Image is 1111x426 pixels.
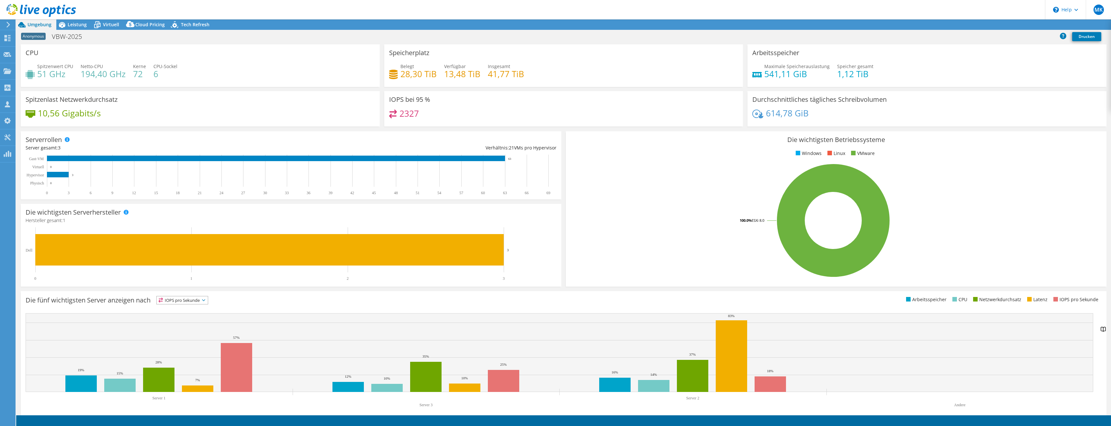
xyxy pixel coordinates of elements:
text: 3 [503,276,505,281]
text: 14% [650,373,657,376]
text: 37% [689,352,696,356]
h4: 41,77 TiB [488,70,524,77]
span: CPU-Sockel [153,63,177,69]
text: Hypervisor [27,173,44,177]
h4: 614,78 GiB [766,110,809,117]
text: 10% [384,376,390,380]
h3: Arbeitsspeicher [752,49,799,56]
text: 10% [461,376,468,380]
h3: IOPS bei 95 % [389,96,430,103]
h3: CPU [26,49,39,56]
span: Tech Refresh [181,21,209,28]
h3: Die wichtigsten Betriebssysteme [571,136,1102,143]
h3: Speicherplatz [389,49,429,56]
text: Server 2 [686,396,699,400]
text: Server 3 [420,403,432,407]
div: Server gesamt: [26,144,291,151]
text: 18 [176,191,180,195]
h4: 6 [153,70,177,77]
text: 63 [503,191,507,195]
h4: 541,11 GiB [764,70,830,77]
h4: 2327 [399,110,419,117]
text: 15 [154,191,158,195]
li: CPU [951,296,967,303]
li: VMware [849,150,875,157]
text: 66 [525,191,529,195]
text: 25% [500,362,507,366]
h4: 51 GHz [37,70,73,77]
text: 60 [481,191,485,195]
text: 2 [347,276,349,281]
h4: 13,48 TiB [444,70,480,77]
text: 0 [34,276,36,281]
span: Virtuell [103,21,119,28]
text: 83% [728,314,735,318]
text: 27 [241,191,245,195]
h4: 1,12 TiB [837,70,873,77]
li: IOPS pro Sekunde [1052,296,1098,303]
h4: 72 [133,70,146,77]
span: Kerne [133,63,146,69]
text: 33 [285,191,289,195]
span: MK [1094,5,1104,15]
span: Verfügbar [444,63,466,69]
h3: Spitzenlast Netzwerkdurchsatz [26,96,118,103]
li: Windows [794,150,822,157]
span: 1 [63,217,65,223]
h4: Hersteller gesamt: [26,217,556,224]
h4: 194,40 GHz [81,70,126,77]
li: Arbeitsspeicher [904,296,947,303]
text: 30 [263,191,267,195]
text: 3 [72,173,73,177]
text: 1 [190,276,192,281]
text: 24 [219,191,223,195]
a: Drucken [1072,32,1101,41]
text: Dell [26,248,32,253]
h4: 10,56 Gigabits/s [38,110,101,117]
text: Physisch [30,181,44,185]
text: 9 [111,191,113,195]
text: 36 [307,191,310,195]
text: 45 [372,191,376,195]
text: Virtuell [32,165,44,169]
text: Gast-VM [29,157,44,161]
span: Belegt [400,63,414,69]
text: 12 [132,191,136,195]
span: Umgebung [28,21,51,28]
text: 39 [329,191,332,195]
svg: \n [1053,7,1059,13]
text: 69 [546,191,550,195]
span: IOPS pro Sekunde [157,296,208,304]
tspan: 100.0% [740,218,752,223]
text: 35% [422,354,429,358]
tspan: ESXi 8.0 [752,218,764,223]
h3: Die wichtigsten Serverhersteller [26,209,121,216]
span: 21 [509,145,514,151]
text: 42 [350,191,354,195]
h4: 28,30 TiB [400,70,437,77]
text: 6 [90,191,92,195]
text: 28% [155,360,162,364]
text: Andere [954,403,965,407]
span: Maximale Speicherauslastung [764,63,830,69]
text: 63 [508,157,511,160]
text: 16% [612,370,618,374]
text: 19% [78,368,84,372]
span: Speicher gesamt [837,63,873,69]
text: 0 [46,191,48,195]
text: 12% [345,374,351,378]
text: 18% [767,369,773,373]
div: Verhältnis: VMs pro Hypervisor [291,144,556,151]
span: Cloud Pricing [135,21,165,28]
text: 15% [117,371,123,375]
text: 0 [50,165,52,169]
text: Server 1 [152,396,165,400]
text: 3 [68,191,70,195]
text: 57 [459,191,463,195]
span: 3 [58,145,61,151]
span: Insgesamt [488,63,510,69]
h3: Durchschnittliches tägliches Schreibvolumen [752,96,887,103]
li: Netzwerkdurchsatz [971,296,1021,303]
text: 3 [507,248,509,252]
text: 7% [195,378,200,382]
